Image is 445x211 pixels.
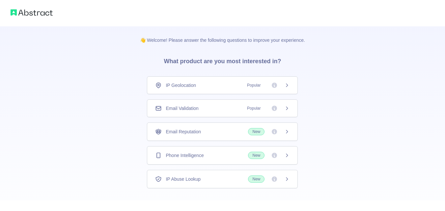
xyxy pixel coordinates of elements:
[248,128,264,135] span: New
[248,152,264,159] span: New
[166,176,201,182] span: IP Abuse Lookup
[248,175,264,183] span: New
[129,26,316,43] p: 👋 Welcome! Please answer the following questions to improve your experience.
[166,105,198,112] span: Email Validation
[166,82,196,89] span: IP Geolocation
[11,8,53,17] img: Abstract logo
[166,128,201,135] span: Email Reputation
[153,43,292,76] h3: What product are you most interested in?
[243,82,264,89] span: Popular
[166,152,204,159] span: Phone Intelligence
[243,105,264,112] span: Popular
